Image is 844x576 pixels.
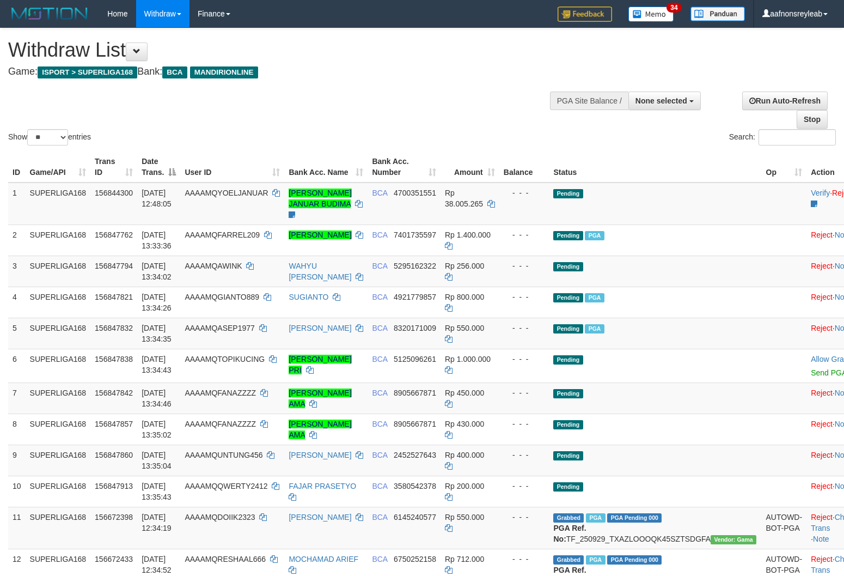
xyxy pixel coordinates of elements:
a: [PERSON_NAME] JANUAR BUDIMA [289,189,351,208]
a: [PERSON_NAME] [289,231,351,239]
span: Pending [553,293,583,302]
td: TF_250929_TXAZLOOOQK45SZTSDGFA [549,507,761,549]
span: Marked by aafsoycanthlai [585,324,604,334]
span: AAAAMQUNTUNG456 [185,451,262,459]
span: Pending [553,189,583,198]
a: Reject [811,262,833,270]
span: 156847857 [95,420,133,428]
span: Copy 2452527643 to clipboard [394,451,436,459]
span: AAAAMQDOIIK2323 [185,513,255,522]
select: Showentries [27,129,68,145]
div: - - - [504,481,545,492]
a: SUGIANTO [289,293,328,301]
span: 156847794 [95,262,133,270]
th: Game/API: activate to sort column ascending [26,151,91,183]
a: Reject [811,420,833,428]
a: Note [813,535,829,543]
th: User ID: activate to sort column ascending [180,151,284,183]
a: MOCHAMAD ARIEF [289,555,358,563]
div: - - - [504,187,545,198]
td: 10 [8,476,26,507]
td: SUPERLIGA168 [26,318,91,349]
span: [DATE] 13:34:26 [142,293,172,312]
span: BCA [372,231,387,239]
span: Pending [553,420,583,429]
a: Stop [797,110,828,129]
span: Rp 430.000 [445,420,484,428]
th: Amount: activate to sort column ascending [441,151,499,183]
span: Marked by aafsoycanthlai [585,293,604,302]
td: 6 [8,349,26,383]
span: AAAAMQQWERTY2412 [185,482,267,490]
b: PGA Ref. No: [553,524,586,543]
th: Bank Acc. Number: activate to sort column ascending [368,151,441,183]
span: Copy 4921779857 to clipboard [394,293,436,301]
span: Rp 1.000.000 [445,355,491,363]
span: 34 [666,3,681,13]
a: [PERSON_NAME] [289,451,351,459]
a: FAJAR PRASETYO [289,482,356,490]
span: Pending [553,482,583,492]
img: panduan.png [690,7,745,21]
span: [DATE] 12:48:05 [142,189,172,208]
div: - - - [504,387,545,398]
span: Copy 7401735597 to clipboard [394,231,436,239]
span: [DATE] 12:34:19 [142,513,172,532]
a: Verify [811,189,830,197]
a: WAHYU [PERSON_NAME] [289,262,351,281]
span: Marked by aafsoycanthlai [586,555,605,565]
span: Copy 8905667871 to clipboard [394,389,436,397]
th: Balance [499,151,549,183]
span: [DATE] 13:35:43 [142,482,172,501]
td: SUPERLIGA168 [26,414,91,445]
span: 156847860 [95,451,133,459]
span: BCA [162,66,187,78]
a: Reject [811,293,833,301]
span: Pending [553,262,583,271]
td: SUPERLIGA168 [26,287,91,318]
img: Button%20Memo.svg [628,7,674,22]
div: PGA Site Balance / [550,92,628,110]
span: 156847913 [95,482,133,490]
span: Pending [553,355,583,365]
span: [DATE] 12:34:52 [142,555,172,574]
span: Copy 6145240577 to clipboard [394,513,436,522]
td: 9 [8,445,26,476]
span: Copy 5125096261 to clipboard [394,355,436,363]
span: Copy 8320171009 to clipboard [394,324,436,332]
span: AAAAMQAWINK [185,262,242,270]
button: None selected [628,92,701,110]
span: 156847821 [95,293,133,301]
td: 7 [8,383,26,414]
a: Reject [811,389,833,397]
span: Pending [553,324,583,334]
span: AAAAMQYOELJANUAR [185,189,268,197]
th: Bank Acc. Name: activate to sort column ascending [284,151,368,183]
div: - - - [504,292,545,302]
span: BCA [372,513,387,522]
span: Rp 38.005.265 [445,189,483,208]
span: AAAAMQGIANTO889 [185,293,259,301]
span: BCA [372,324,387,332]
span: PGA Pending [607,513,662,523]
label: Show entries [8,129,91,145]
span: Rp 800.000 [445,293,484,301]
span: 156672398 [95,513,133,522]
a: Reject [811,513,833,522]
span: [DATE] 13:35:04 [142,451,172,470]
td: SUPERLIGA168 [26,183,91,225]
td: 3 [8,256,26,287]
a: [PERSON_NAME] PRI [289,355,351,374]
div: - - - [504,554,545,565]
span: BCA [372,189,387,197]
span: BCA [372,482,387,490]
label: Search: [729,129,836,145]
td: 11 [8,507,26,549]
span: Grabbed [553,513,584,523]
h4: Game: Bank: [8,66,552,77]
span: 156847842 [95,389,133,397]
span: 156844300 [95,189,133,197]
div: - - - [504,260,545,271]
td: 2 [8,225,26,256]
span: Marked by aafsoycanthlai [585,231,604,240]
